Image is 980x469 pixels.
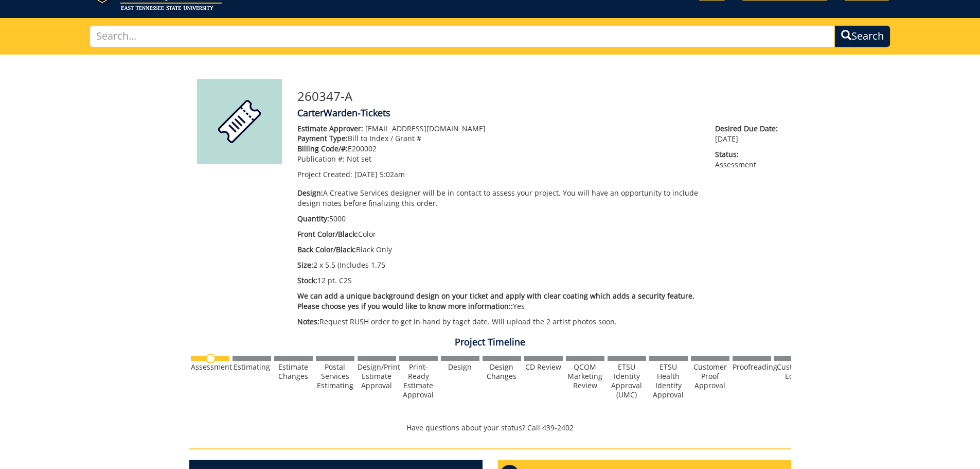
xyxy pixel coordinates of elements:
span: Stock: [297,275,317,285]
h3: 260347-A [297,90,783,103]
p: Yes [297,291,700,311]
div: Customer Edits [774,362,813,381]
p: 12 pt. C2S [297,275,700,286]
div: ETSU Health Identity Approval [649,362,688,399]
p: Bill to Index / Grant # [297,133,700,144]
p: E200002 [297,144,700,154]
span: We can add a unique background design on your ticket and apply with clear coating which adds a se... [297,291,694,311]
span: Quantity: [297,214,329,223]
h4: CarterWarden-Tickets [297,108,783,118]
span: Payment Type: [297,133,348,143]
span: Design: [297,188,323,198]
p: Assessment [715,149,783,170]
span: Project Created: [297,169,352,179]
span: Size: [297,260,313,270]
div: Estimating [233,362,271,372]
div: Assessment [191,362,229,372]
div: Print-Ready Estimate Approval [399,362,438,399]
span: Billing Code/#: [297,144,348,153]
p: [EMAIL_ADDRESS][DOMAIN_NAME] [297,124,700,134]
p: Color [297,229,700,239]
h4: Project Timeline [189,337,791,348]
div: Design [441,362,479,372]
div: ETSU Identity Approval (UMC) [608,362,646,399]
div: Customer Proof Approval [691,362,729,390]
span: Not set [347,154,371,164]
span: Desired Due Date: [715,124,783,134]
img: no [206,354,216,363]
span: Notes: [297,317,319,326]
span: Status: [715,149,783,160]
p: A Creative Services designer will be in contact to assess your project. You will have an opportun... [297,188,700,209]
span: [DATE] 5:02am [354,169,405,179]
div: CD Review [524,362,563,372]
span: Back Color/Black: [297,245,356,254]
p: Black Only [297,245,700,255]
span: Publication #: [297,154,345,164]
div: QCOM Marketing Review [566,362,604,390]
p: 5000 [297,214,700,224]
div: Design/Print Estimate Approval [358,362,396,390]
p: Have questions about your status? Call 439-2402 [189,423,791,433]
div: Design Changes [483,362,521,381]
p: [DATE] [715,124,783,144]
button: Search [834,25,890,47]
div: Proofreading [733,362,771,372]
p: Request RUSH order to get in hand by taget date. Will upload the 2 artist photos soon. [297,317,700,327]
input: Search... [90,25,835,47]
div: Postal Services Estimating [316,362,354,390]
div: Estimate Changes [274,362,313,381]
span: Estimate Approver: [297,124,363,133]
p: 2 x 5.5 (Includes 1.75 [297,260,700,270]
span: Front Color/Black: [297,229,358,239]
img: Product featured image [197,79,282,164]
